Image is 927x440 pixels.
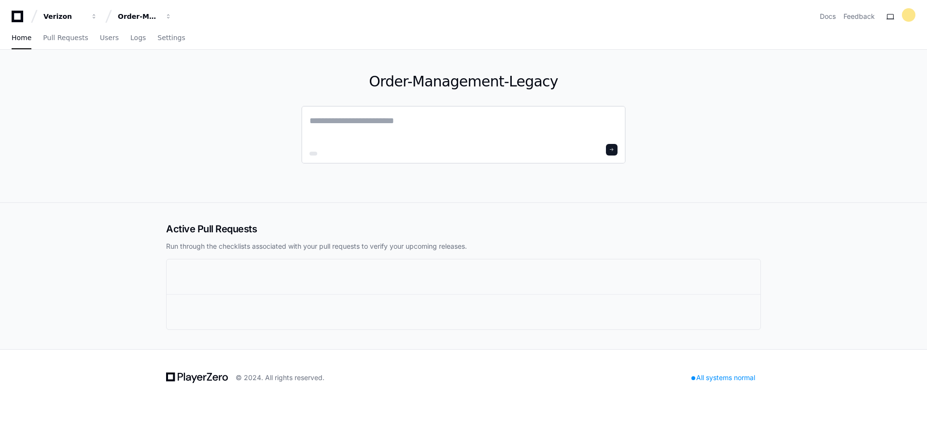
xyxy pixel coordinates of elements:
button: Verizon [40,8,101,25]
button: Order-Management-Legacy [114,8,176,25]
h2: Active Pull Requests [166,222,761,236]
p: Run through the checklists associated with your pull requests to verify your upcoming releases. [166,241,761,251]
div: Verizon [43,12,85,21]
a: Logs [130,27,146,49]
div: All systems normal [686,371,761,384]
span: Users [100,35,119,41]
h1: Order-Management-Legacy [301,73,626,90]
span: Pull Requests [43,35,88,41]
div: © 2024. All rights reserved. [236,373,324,383]
span: Logs [130,35,146,41]
div: Order-Management-Legacy [118,12,159,21]
a: Docs [820,12,836,21]
a: Home [12,27,31,49]
span: Settings [157,35,185,41]
a: Settings [157,27,185,49]
span: Home [12,35,31,41]
button: Feedback [843,12,875,21]
a: Pull Requests [43,27,88,49]
a: Users [100,27,119,49]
